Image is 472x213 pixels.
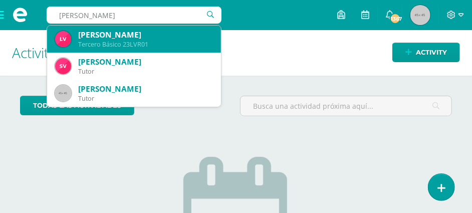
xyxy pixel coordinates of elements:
[78,57,213,67] div: [PERSON_NAME]
[390,13,401,24] span: 1367
[78,94,213,103] div: Tutor
[78,67,213,76] div: Tutor
[20,96,134,115] a: todas las Actividades
[55,85,71,101] img: 45x45
[12,30,460,76] h1: Activities
[410,5,430,25] img: 45x45
[416,43,447,62] span: Activity
[78,30,213,40] div: [PERSON_NAME]
[78,40,213,49] div: Tercero Básico 23LVR01
[241,96,451,116] input: Busca una actividad próxima aquí...
[392,43,460,62] a: Activity
[78,84,213,94] div: [PERSON_NAME]
[55,31,71,47] img: 63d99853cab4c46038f6d5e6a91d147f.png
[47,7,221,24] input: Search a user…
[55,58,71,74] img: 02412b3287bb9418251d77ddcaa1b707.png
